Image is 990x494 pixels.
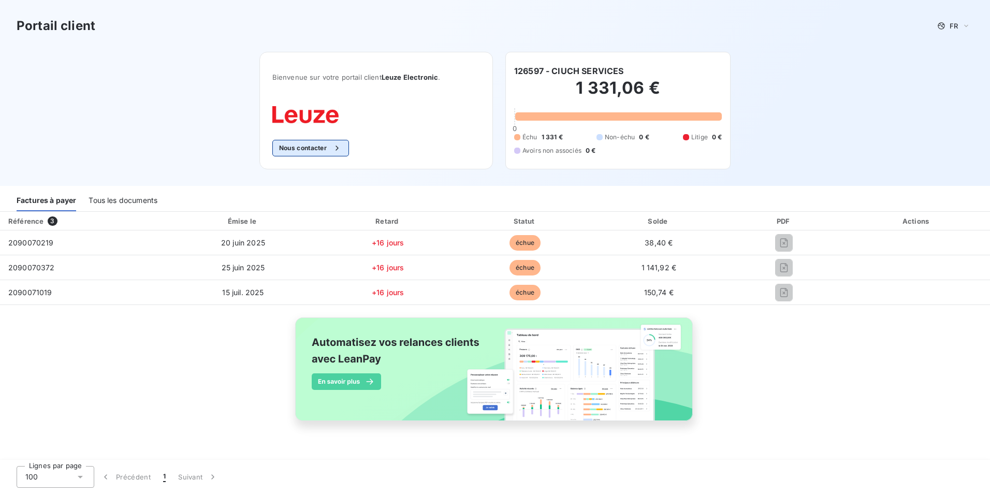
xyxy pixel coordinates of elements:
div: Factures à payer [17,190,76,211]
span: 25 juin 2025 [222,263,265,272]
div: PDF [727,216,841,226]
div: Référence [8,217,43,225]
div: Solde [595,216,723,226]
span: FR [950,22,958,30]
span: 20 juin 2025 [221,238,265,247]
img: banner [286,311,704,439]
span: 0 € [639,133,649,142]
span: 0 € [586,146,595,155]
span: 1 331 € [542,133,563,142]
span: échue [509,260,541,275]
span: Bienvenue sur votre portail client . [272,73,480,81]
span: 0 [513,124,517,133]
span: Avoirs non associés [522,146,581,155]
div: Actions [846,216,988,226]
h2: 1 331,06 € [514,78,722,109]
span: +16 jours [372,288,404,297]
span: +16 jours [372,238,404,247]
span: 2090070219 [8,238,54,247]
button: 1 [157,466,172,488]
span: 2090071019 [8,288,52,297]
span: 15 juil. 2025 [222,288,264,297]
span: 3 [48,216,57,226]
img: Company logo [272,106,339,123]
div: Tous les documents [89,190,157,211]
div: Statut [459,216,591,226]
span: Litige [691,133,708,142]
h3: Portail client [17,17,95,35]
span: 150,74 € [644,288,674,297]
button: Suivant [172,466,224,488]
button: Précédent [94,466,157,488]
span: Non-échu [605,133,635,142]
span: 0 € [712,133,722,142]
span: 1 [163,472,166,482]
span: Échu [522,133,537,142]
button: Nous contacter [272,140,349,156]
span: Leuze Electronic [382,73,438,81]
div: Émise le [170,216,317,226]
span: +16 jours [372,263,404,272]
span: 100 [25,472,38,482]
span: 1 141,92 € [642,263,677,272]
h6: 126597 - CIUCH SERVICES [514,65,623,77]
span: 2090070372 [8,263,55,272]
div: Retard [321,216,455,226]
span: 38,40 € [645,238,673,247]
span: échue [509,285,541,300]
span: échue [509,235,541,251]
